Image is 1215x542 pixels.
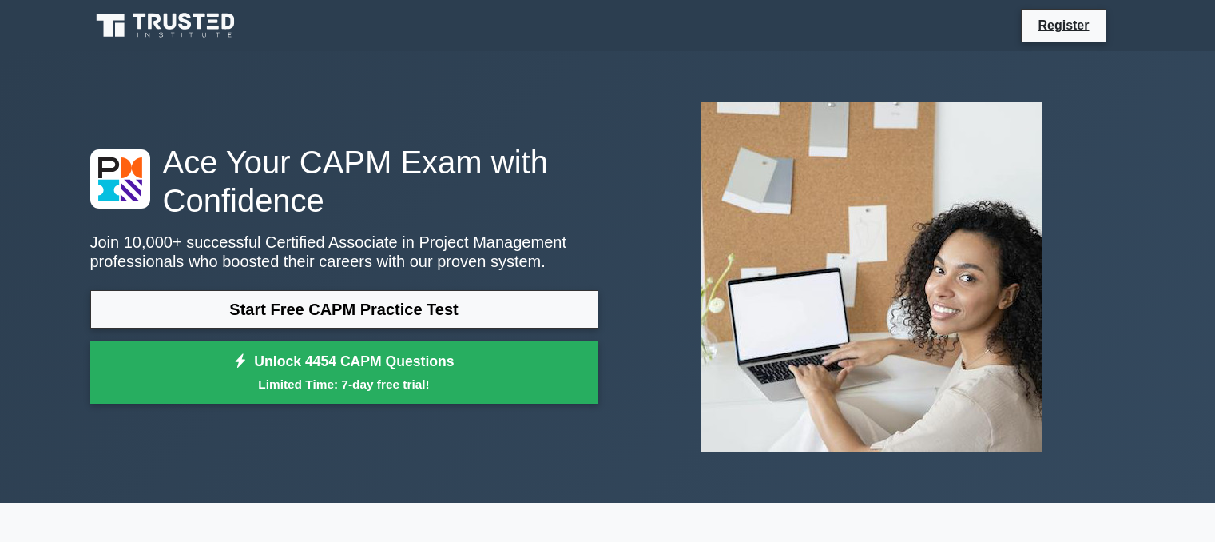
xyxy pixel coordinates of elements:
a: Start Free CAPM Practice Test [90,290,598,329]
p: Join 10,000+ successful Certified Associate in Project Management professionals who boosted their... [90,233,598,271]
h1: Ace Your CAPM Exam with Confidence [90,143,598,220]
a: Unlock 4454 CAPM QuestionsLimited Time: 7-day free trial! [90,341,598,405]
small: Limited Time: 7-day free trial! [110,375,578,393]
a: Register [1028,15,1098,35]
